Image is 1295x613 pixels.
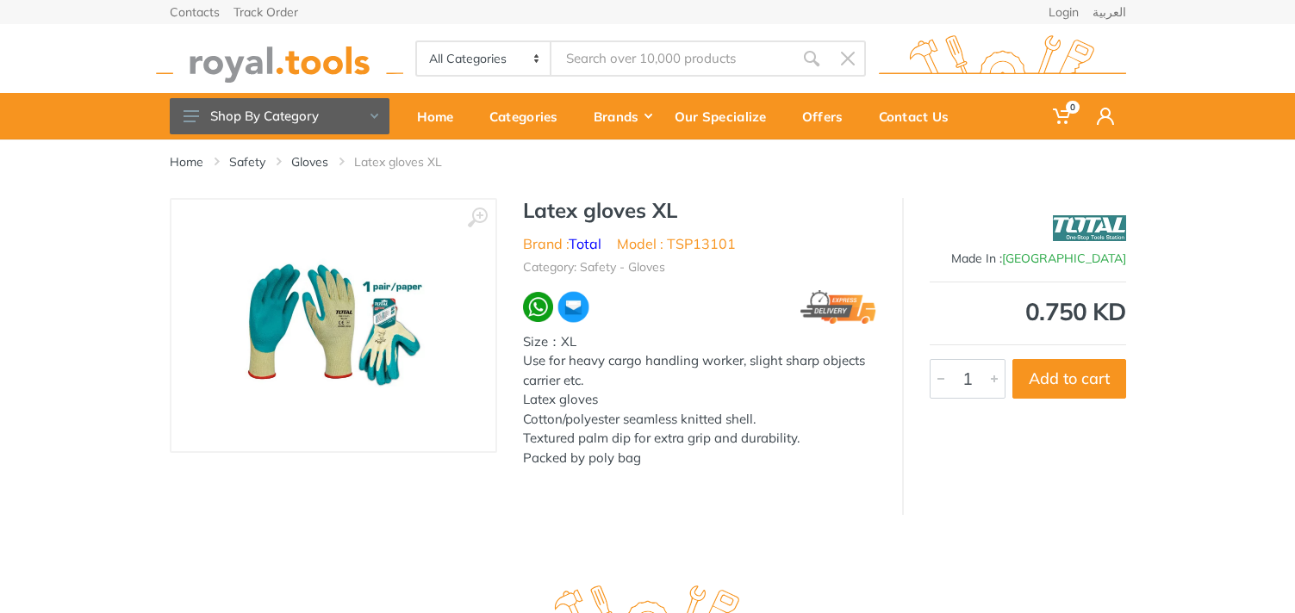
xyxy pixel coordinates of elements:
[405,98,477,134] div: Home
[523,410,876,430] div: Cotton/polyester seamless knitted shell.
[417,42,552,75] select: Category
[523,390,876,410] div: Latex gloves
[354,153,468,170] li: Latex gloves XL
[170,153,1126,170] nav: breadcrumb
[523,332,876,352] div: Size：XL
[233,6,298,18] a: Track Order
[523,198,876,223] h1: Latex gloves XL
[1093,6,1126,18] a: العربية
[156,35,403,83] img: royal.tools Logo
[229,153,265,170] a: Safety
[790,93,867,139] a: Offers
[477,93,582,139] a: Categories
[1002,251,1126,266] span: [GEOGRAPHIC_DATA]
[800,290,876,324] img: express.png
[663,93,790,139] a: Our Specialize
[663,98,790,134] div: Our Specialize
[1049,6,1079,18] a: Login
[170,6,220,18] a: Contacts
[523,429,876,449] div: Textured palm dip for extra grip and durability.
[523,351,876,390] div: Use for heavy cargo handling worker, slight sharp objects carrier etc.
[582,98,663,134] div: Brands
[170,98,389,134] button: Shop By Category
[523,292,554,323] img: wa.webp
[1041,93,1085,139] a: 0
[405,93,477,139] a: Home
[551,40,793,77] input: Site search
[523,449,876,468] div: Packed by poly bag
[477,98,582,134] div: Categories
[291,153,328,170] a: Gloves
[930,300,1126,324] div: 0.750 KD
[557,290,590,324] img: ma.webp
[1053,207,1126,250] img: Total
[617,233,736,254] li: Model : TSP13101
[523,233,601,254] li: Brand :
[170,153,203,170] a: Home
[790,98,867,134] div: Offers
[1066,101,1080,114] span: 0
[930,250,1126,268] div: Made In :
[569,235,601,252] a: Total
[879,35,1126,83] img: royal.tools Logo
[213,217,453,434] img: Royal Tools - Latex gloves XL
[867,93,973,139] a: Contact Us
[523,258,665,276] li: Category: Safety - Gloves
[867,98,973,134] div: Contact Us
[1012,359,1126,399] button: Add to cart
